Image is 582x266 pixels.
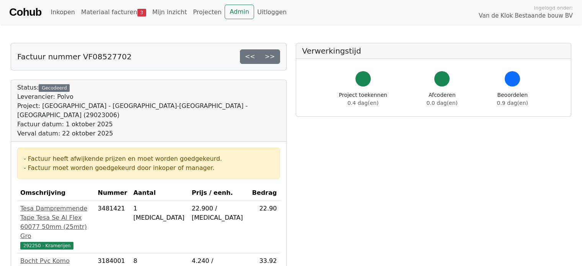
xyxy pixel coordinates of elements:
th: Nummer [95,185,130,201]
th: Bedrag [249,185,280,201]
div: Project toekennen [339,91,387,107]
span: Ingelogd onder: [534,4,573,11]
span: 0.0 dag(en) [427,100,458,106]
h5: Verwerkingstijd [302,46,565,55]
td: 22.90 [249,201,280,253]
span: Van de Klok Bestaande bouw BV [479,11,573,20]
th: Omschrijving [17,185,95,201]
div: 22.900 / [MEDICAL_DATA] [192,204,246,222]
th: Aantal [130,185,189,201]
a: Admin [225,5,254,19]
span: 0.4 dag(en) [347,100,378,106]
div: - Factuur moet worden goedgekeurd door inkoper of manager. [24,163,274,173]
a: >> [260,49,280,64]
th: Prijs / eenh. [189,185,249,201]
span: 0.9 dag(en) [497,100,528,106]
span: 3 [137,9,146,16]
a: << [240,49,260,64]
div: Tesa Dampremmende Tape Tesa Se Al Flex 60077 50mm (25mtr) Gro [20,204,92,241]
a: Materiaal facturen3 [78,5,149,20]
span: 292250 - Kramerijen [20,242,73,250]
a: Uitloggen [254,5,290,20]
div: Afcoderen [427,91,458,107]
td: 3481421 [95,201,130,253]
div: Project: [GEOGRAPHIC_DATA] - [GEOGRAPHIC_DATA]-[GEOGRAPHIC_DATA] - [GEOGRAPHIC_DATA] (29023006) [17,101,280,120]
div: Status: [17,83,280,138]
h5: Factuur nummer VF08527702 [17,52,132,61]
a: Mijn inzicht [149,5,190,20]
a: Inkopen [47,5,78,20]
div: Leverancier: Polvo [17,92,280,101]
div: Verval datum: 22 oktober 2025 [17,129,280,138]
div: - Factuur heeft afwijkende prijzen en moet worden goedgekeurd. [24,154,274,163]
div: Beoordelen [497,91,528,107]
a: Tesa Dampremmende Tape Tesa Se Al Flex 60077 50mm (25mtr) Gro292250 - Kramerijen [20,204,92,250]
a: Cohub [9,3,41,21]
div: 1 [MEDICAL_DATA] [133,204,186,222]
a: Projecten [190,5,225,20]
div: Gecodeerd [39,84,70,92]
div: Factuur datum: 1 oktober 2025 [17,120,280,129]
